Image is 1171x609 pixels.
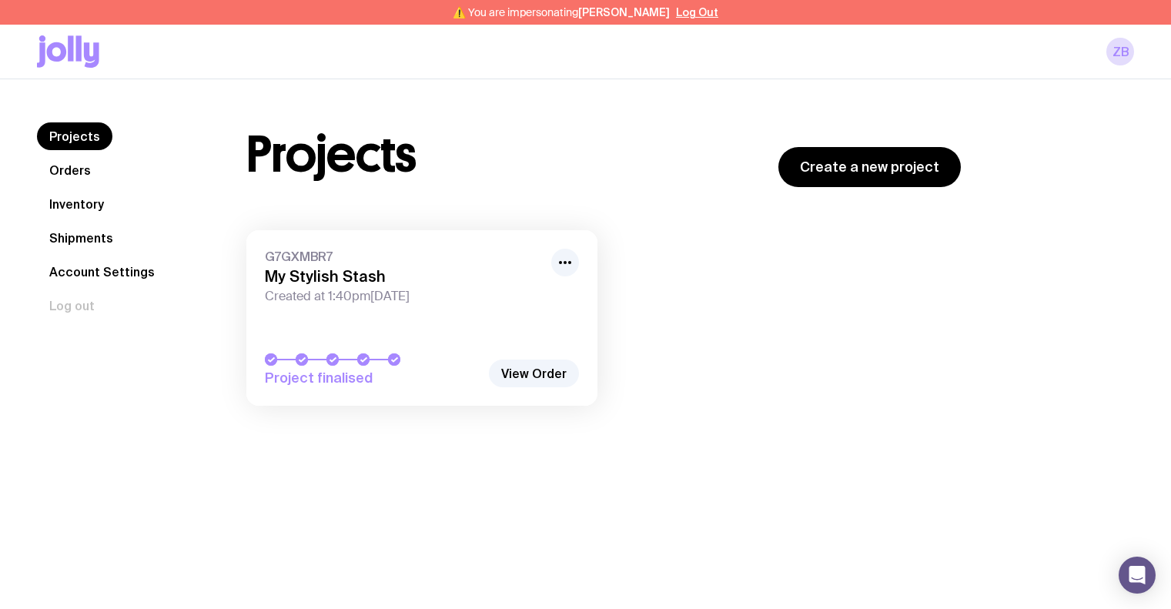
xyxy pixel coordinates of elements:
[37,156,103,184] a: Orders
[246,130,417,179] h1: Projects
[37,224,125,252] a: Shipments
[37,190,116,218] a: Inventory
[778,147,961,187] a: Create a new project
[37,292,107,320] button: Log out
[265,267,542,286] h3: My Stylish Stash
[676,6,718,18] button: Log Out
[37,122,112,150] a: Projects
[37,258,167,286] a: Account Settings
[578,6,670,18] span: [PERSON_NAME]
[1119,557,1156,594] div: Open Intercom Messenger
[265,289,542,304] span: Created at 1:40pm[DATE]
[453,6,670,18] span: ⚠️ You are impersonating
[246,230,597,406] a: G7GXMBR7My Stylish StashCreated at 1:40pm[DATE]Project finalised
[265,249,542,264] span: G7GXMBR7
[1106,38,1134,65] a: ZB
[489,360,579,387] a: View Order
[265,369,480,387] span: Project finalised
